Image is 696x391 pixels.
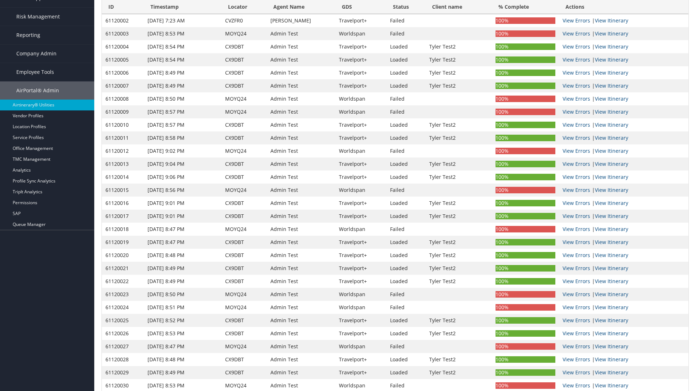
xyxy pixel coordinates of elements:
[595,252,628,258] a: View Itinerary Details
[221,340,267,353] td: MOYQ24
[496,30,555,37] div: 100%
[335,210,386,223] td: Travelport+
[559,79,688,92] td: |
[102,14,144,27] td: 61120002
[16,45,57,63] span: Company Admin
[267,262,335,275] td: Admin Test
[563,108,590,115] a: View errors
[221,157,267,171] td: CX9DBT
[102,27,144,40] td: 61120003
[102,275,144,288] td: 61120022
[496,200,555,206] div: 100%
[144,184,221,197] td: [DATE] 8:56 PM
[595,317,628,324] a: View Itinerary Details
[595,278,628,285] a: View Itinerary Details
[335,340,386,353] td: Worldspan
[563,30,590,37] a: View errors
[563,304,590,311] a: View errors
[102,40,144,53] td: 61120004
[496,343,555,350] div: 100%
[335,327,386,340] td: Travelport+
[386,66,426,79] td: Loaded
[595,330,628,337] a: View Itinerary Details
[221,27,267,40] td: MOYQ24
[386,171,426,184] td: Loaded
[267,27,335,40] td: Admin Test
[267,79,335,92] td: Admin Test
[102,366,144,379] td: 61120029
[559,92,688,105] td: |
[559,131,688,144] td: |
[335,353,386,366] td: Travelport+
[386,184,426,197] td: Failed
[386,118,426,131] td: Loaded
[144,53,221,66] td: [DATE] 8:54 PM
[496,317,555,324] div: 100%
[595,160,628,167] a: View Itinerary Details
[563,69,590,76] a: View errors
[102,314,144,327] td: 61120025
[559,288,688,301] td: |
[386,40,426,53] td: Loaded
[144,144,221,157] td: [DATE] 9:02 PM
[102,197,144,210] td: 61120016
[267,171,335,184] td: Admin Test
[335,197,386,210] td: Travelport+
[595,265,628,272] a: View Itinerary Details
[595,108,628,115] a: View Itinerary Details
[559,210,688,223] td: |
[144,66,221,79] td: [DATE] 8:49 PM
[595,369,628,376] a: View Itinerary Details
[563,173,590,180] a: View errors
[563,82,590,89] a: View errors
[386,340,426,353] td: Failed
[267,184,335,197] td: Admin Test
[221,249,267,262] td: CX9DBT
[496,161,555,167] div: 100%
[496,356,555,363] div: 100%
[102,157,144,171] td: 61120013
[559,301,688,314] td: |
[563,356,590,363] a: View errors
[595,239,628,245] a: View Itinerary Details
[386,223,426,236] td: Failed
[144,288,221,301] td: [DATE] 8:50 PM
[221,210,267,223] td: CX9DBT
[102,144,144,157] td: 61120012
[267,210,335,223] td: Admin Test
[426,79,492,92] td: Tyler Test2
[496,56,555,63] div: 100%
[595,82,628,89] a: View Itinerary Details
[267,288,335,301] td: Admin Test
[426,210,492,223] td: Tyler Test2
[563,252,590,258] a: View errors
[335,27,386,40] td: Worldspan
[426,249,492,262] td: Tyler Test2
[144,249,221,262] td: [DATE] 8:48 PM
[496,43,555,50] div: 100%
[267,314,335,327] td: Admin Test
[426,236,492,249] td: Tyler Test2
[559,262,688,275] td: |
[221,275,267,288] td: CX9DBT
[102,353,144,366] td: 61120028
[144,131,221,144] td: [DATE] 8:58 PM
[335,92,386,105] td: Worldspan
[102,171,144,184] td: 61120014
[595,95,628,102] a: View Itinerary Details
[386,92,426,105] td: Failed
[221,171,267,184] td: CX9DBT
[144,223,221,236] td: [DATE] 8:47 PM
[267,249,335,262] td: Admin Test
[102,236,144,249] td: 61120019
[102,288,144,301] td: 61120023
[102,340,144,353] td: 61120027
[426,53,492,66] td: Tyler Test2
[386,27,426,40] td: Failed
[496,278,555,285] div: 100%
[102,210,144,223] td: 61120017
[563,134,590,141] a: View errors
[559,197,688,210] td: |
[595,43,628,50] a: View Itinerary Details
[144,79,221,92] td: [DATE] 8:49 PM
